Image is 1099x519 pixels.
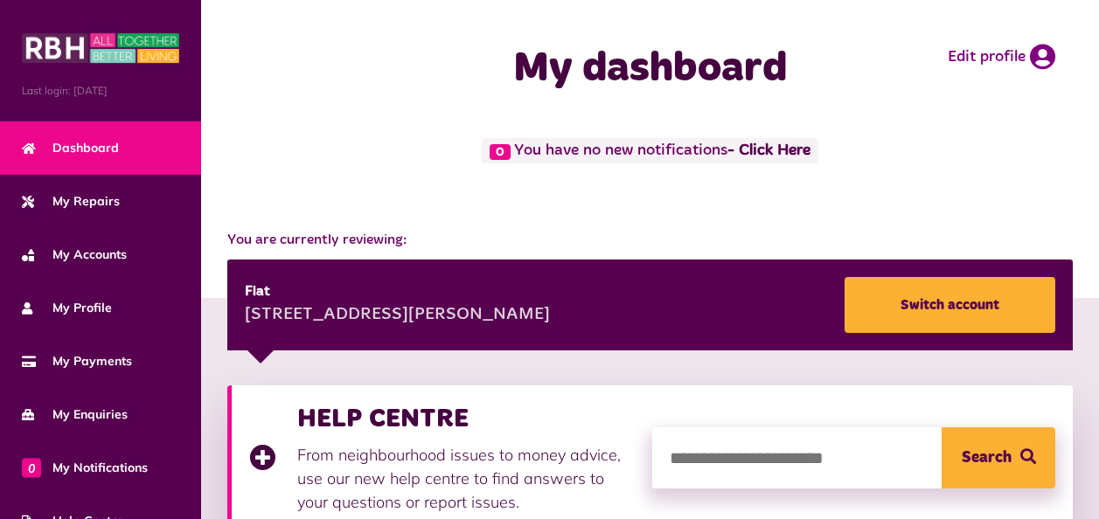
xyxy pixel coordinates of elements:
[22,458,41,477] span: 0
[482,138,818,163] span: You have no new notifications
[443,44,858,94] h1: My dashboard
[297,403,635,434] h3: HELP CENTRE
[962,427,1012,488] span: Search
[297,443,635,514] p: From neighbourhood issues to money advice, use our new help centre to find answers to your questi...
[490,144,511,160] span: 0
[245,302,550,329] div: [STREET_ADDRESS][PERSON_NAME]
[22,192,120,211] span: My Repairs
[22,246,127,264] span: My Accounts
[227,230,1073,251] span: You are currently reviewing:
[22,83,179,99] span: Last login: [DATE]
[22,31,179,66] img: MyRBH
[22,405,128,424] span: My Enquiries
[245,281,550,302] div: Flat
[942,427,1055,488] button: Search
[727,143,810,159] a: - Click Here
[845,277,1055,333] a: Switch account
[22,352,132,370] span: My Payments
[22,139,119,157] span: Dashboard
[22,459,148,477] span: My Notifications
[948,44,1055,70] a: Edit profile
[22,299,112,317] span: My Profile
